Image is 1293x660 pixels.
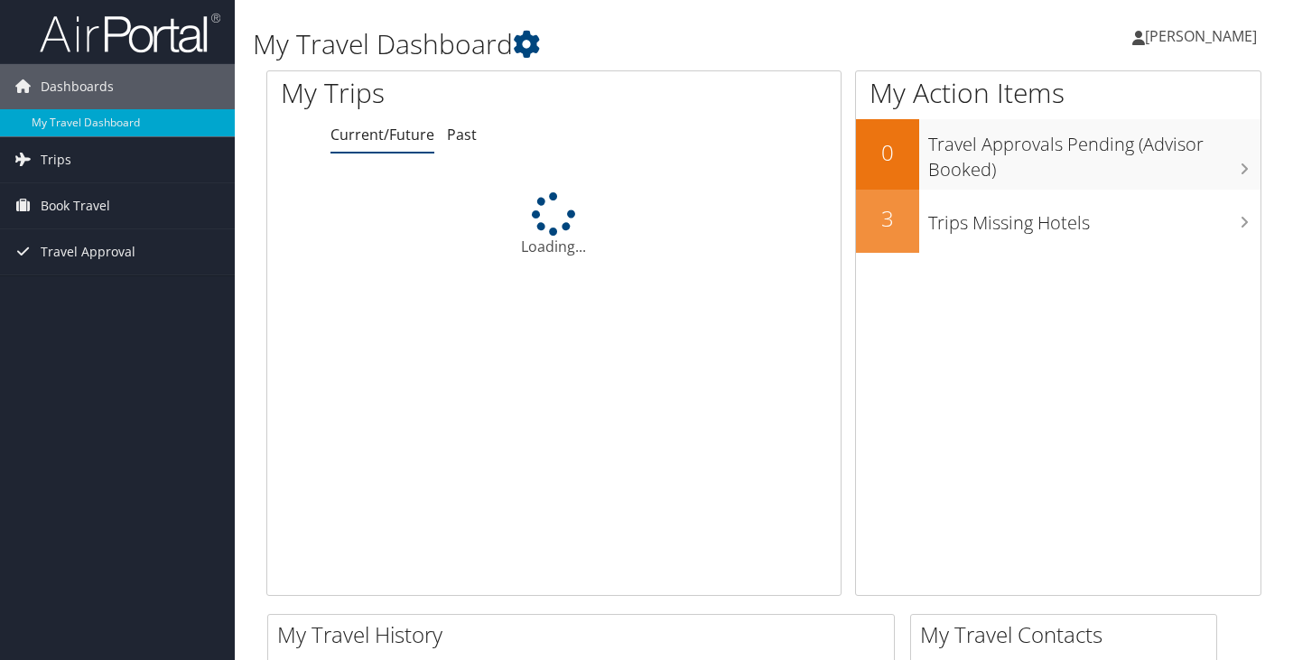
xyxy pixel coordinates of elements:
div: Loading... [267,192,841,257]
span: [PERSON_NAME] [1145,26,1257,46]
img: airportal-logo.png [40,12,220,54]
h1: My Travel Dashboard [253,25,935,63]
a: 0Travel Approvals Pending (Advisor Booked) [856,119,1260,189]
span: Book Travel [41,183,110,228]
h2: 3 [856,203,919,234]
span: Travel Approval [41,229,135,274]
span: Dashboards [41,64,114,109]
a: Current/Future [330,125,434,144]
h1: My Action Items [856,74,1260,112]
h2: 0 [856,137,919,168]
a: [PERSON_NAME] [1132,9,1275,63]
h3: Travel Approvals Pending (Advisor Booked) [928,123,1260,182]
a: 3Trips Missing Hotels [856,190,1260,253]
h2: My Travel Contacts [920,619,1216,650]
h3: Trips Missing Hotels [928,201,1260,236]
span: Trips [41,137,71,182]
a: Past [447,125,477,144]
h1: My Trips [281,74,588,112]
h2: My Travel History [277,619,894,650]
